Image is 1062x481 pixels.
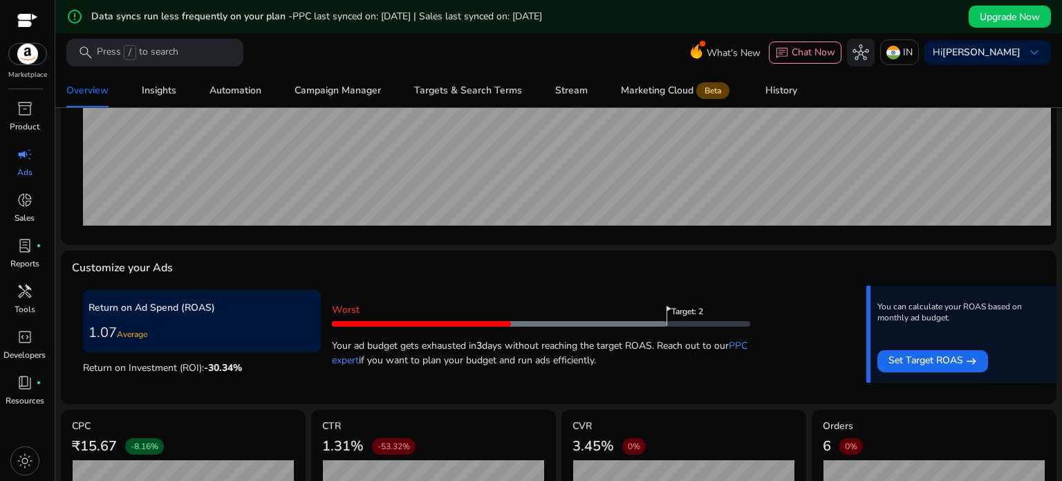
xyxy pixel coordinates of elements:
span: fiber_manual_record [36,380,41,385]
p: Resources [6,394,44,407]
span: % [233,361,242,374]
p: Developers [3,349,46,361]
button: hub [847,39,875,66]
span: Set Target ROAS [888,353,963,370]
div: History [765,86,797,96]
span: / [124,45,136,60]
div: Targets & Search Terms [414,86,522,96]
span: -8.16% [131,441,158,452]
mat-icon: error_outline [66,8,83,25]
button: Upgrade Now [969,6,1051,28]
span: -53.32% [378,441,410,452]
h5: CPC [72,421,295,433]
p: Tools [15,303,35,316]
h5: CVR [572,421,795,433]
span: chat [775,46,789,60]
h3: 6 [823,438,831,455]
h3: 1.07 [88,325,315,341]
h5: Data syncs run less frequently on your plan - [91,11,542,23]
p: if you want to plan your budget and run ads efficiently. [332,332,750,367]
span: Beta [696,82,729,99]
p: Marketplace [8,70,47,80]
p: Return on Investment (ROI): [83,357,321,375]
p: Reports [10,257,39,270]
span: search [77,44,94,61]
h3: 3.45% [572,438,614,455]
div: Stream [555,86,588,96]
p: You can calculate your ROAS based on monthly ad budget. [877,301,1046,323]
h5: CTR [322,421,545,433]
p: Product [10,120,39,133]
button: chatChat Now [769,42,841,64]
h3: 1.31% [322,438,364,455]
span: lab_profile [17,237,33,254]
p: Ads [17,166,32,179]
div: Insights [142,86,176,96]
b: 3 [476,339,482,352]
span: -30.34 [204,361,242,374]
span: fiber_manual_record [36,243,41,248]
a: PPC expert [332,339,747,367]
span: What's New [707,41,761,65]
span: Upgrade Now [980,10,1040,24]
h3: ₹15.67 [72,438,117,455]
span: keyboard_arrow_down [1026,44,1043,61]
p: Hi [933,48,1021,57]
span: hub [853,44,869,61]
span: campaign [17,146,33,163]
span: book_4 [17,374,33,391]
h4: Customize your Ads [72,262,173,275]
p: Sales [15,212,35,224]
h5: Orders [823,421,1045,433]
span: code_blocks [17,329,33,345]
span: donut_small [17,192,33,208]
span: 0% [628,441,640,452]
p: Press to search [97,45,178,60]
p: Return on Ad Spend (ROAS) [88,300,315,315]
mat-icon: east [966,353,977,370]
div: Campaign Manager [295,86,381,96]
img: amazon.svg [9,44,46,64]
p: IN [903,40,913,64]
span: Chat Now [792,46,835,59]
span: PPC last synced on: [DATE] | Sales last synced on: [DATE] [292,10,542,23]
span: 0% [845,441,857,452]
div: Overview [66,86,109,96]
span: Target: 2 [671,306,720,327]
div: Automation [209,86,261,96]
img: in.svg [886,46,900,60]
span: light_mode [17,453,33,469]
span: Your ad budget gets exhausted in days without reaching the target ROAS. Reach out to our [332,339,729,352]
p: Worst [332,302,750,317]
b: [PERSON_NAME] [942,46,1021,59]
div: Marketing Cloud [621,85,732,96]
span: handyman [17,283,33,300]
span: Average [117,329,147,340]
span: inventory_2 [17,100,33,117]
button: Set Target ROAS [877,350,988,372]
